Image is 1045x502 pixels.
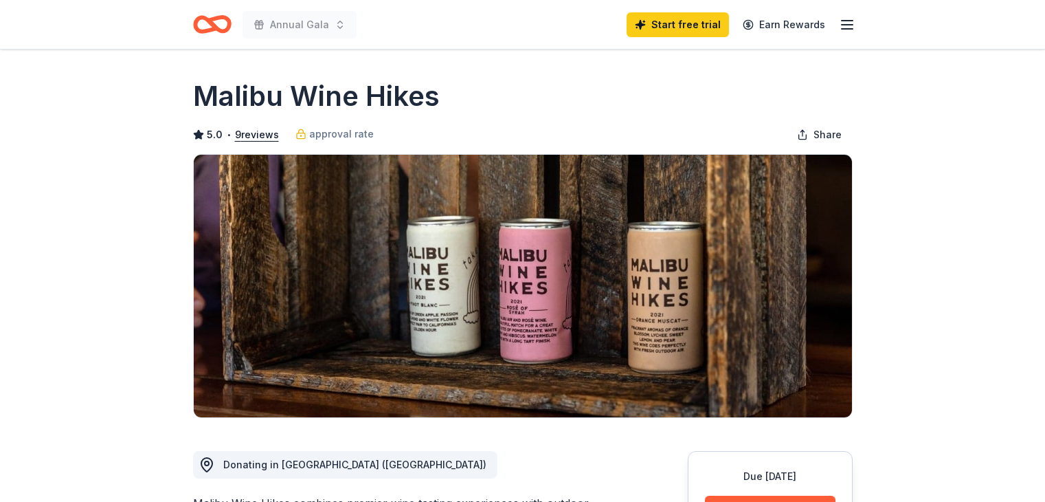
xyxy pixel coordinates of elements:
span: 5.0 [207,127,223,143]
span: • [226,129,231,140]
img: Image for Malibu Wine Hikes [194,155,852,417]
span: approval rate [309,126,374,142]
span: Share [813,127,842,143]
h1: Malibu Wine Hikes [193,77,440,116]
a: Start free trial [627,12,729,37]
div: Due [DATE] [705,468,835,485]
span: Annual Gala [270,17,329,33]
button: Annual Gala [243,11,357,39]
a: Home [193,8,232,41]
a: Earn Rewards [734,12,833,37]
span: Donating in [GEOGRAPHIC_DATA] ([GEOGRAPHIC_DATA]) [223,459,486,470]
button: Share [786,121,853,149]
button: 9reviews [235,127,279,143]
a: approval rate [295,126,374,142]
